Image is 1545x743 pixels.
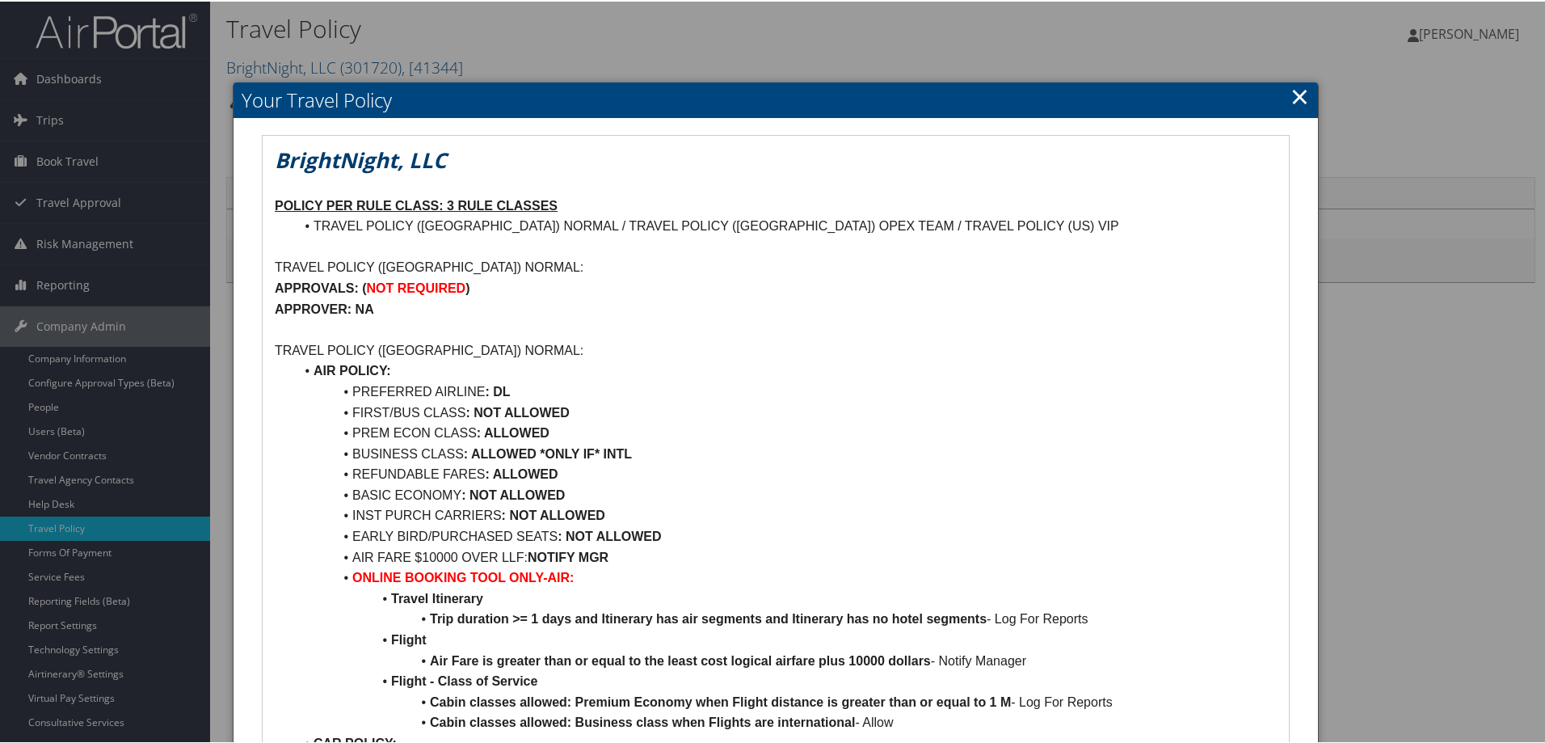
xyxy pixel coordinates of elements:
[367,280,466,293] strong: NOT REQUIRED
[275,339,1277,360] p: TRAVEL POLICY ([GEOGRAPHIC_DATA]) NORMAL:
[294,442,1277,463] li: BUSINESS CLASS
[465,404,469,418] strong: :
[314,362,391,376] strong: AIR POLICY:
[294,649,1277,670] li: - Notify Manager
[485,466,558,479] strong: : ALLOWED
[275,197,558,211] u: POLICY PER RULE CLASS: 3 RULE CLASSES
[294,462,1277,483] li: REFUNDABLE FARES
[461,487,565,500] strong: : NOT ALLOWED
[430,714,855,728] strong: Cabin classes allowed: Business class when Flights are international
[275,144,447,173] em: BrightNight, LLC
[294,546,1277,567] li: AIR FARE $10000 OVER LLF:
[391,590,483,604] strong: Travel Itinerary
[275,280,359,293] strong: APPROVALS:
[477,424,549,438] strong: : ALLOWED
[474,404,570,418] strong: NOT ALLOWED
[294,504,1277,525] li: INST PURCH CARRIERS
[294,711,1277,732] li: - Allow
[502,507,605,521] strong: : NOT ALLOWED
[294,607,1277,628] li: - Log For Reports
[1290,78,1309,111] a: Close
[391,673,537,686] strong: Flight - Class of Service
[275,255,1277,277] p: TRAVEL POLICY ([GEOGRAPHIC_DATA]) NORMAL:
[294,380,1277,401] li: PREFERRED AIRLINE
[294,525,1277,546] li: EARLY BIRD/PURCHASED SEATS
[430,610,987,624] strong: Trip duration >= 1 days and Itinerary has air segments and Itinerary has no hotel segments
[362,280,366,293] strong: (
[391,631,427,645] strong: Flight
[294,401,1277,422] li: FIRST/BUS CLASS
[352,569,574,583] strong: ONLINE BOOKING TOOL ONLY-AIR:
[294,690,1277,711] li: - Log For Reports
[430,652,931,666] strong: Air Fare is greater than or equal to the least cost logical airfare plus 10000 dollars
[275,301,374,315] strong: APPROVER: NA
[294,483,1277,504] li: BASIC ECONOMY
[464,445,632,459] strong: : ALLOWED *ONLY IF* INTL
[294,214,1277,235] li: TRAVEL POLICY ([GEOGRAPHIC_DATA]) NORMAL / TRAVEL POLICY ([GEOGRAPHIC_DATA]) OPEX TEAM / TRAVEL P...
[465,280,469,293] strong: )
[528,549,608,563] strong: NOTIFY MGR
[294,421,1277,442] li: PREM ECON CLASS
[430,694,1011,707] strong: Cabin classes allowed: Premium Economy when Flight distance is greater than or equal to 1 M
[485,383,510,397] strong: : DL
[234,81,1318,116] h2: Your Travel Policy
[558,528,661,542] strong: : NOT ALLOWED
